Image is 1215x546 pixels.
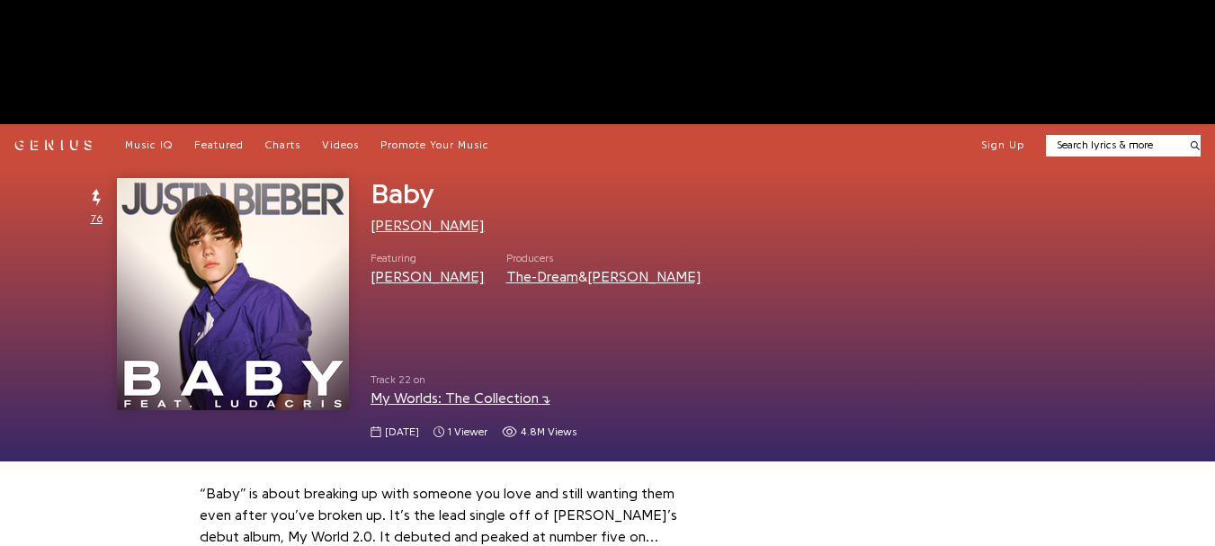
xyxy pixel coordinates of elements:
[380,139,489,150] span: Promote Your Music
[587,270,701,284] a: [PERSON_NAME]
[371,251,485,266] span: Featuring
[194,139,244,153] a: Featured
[371,180,434,209] span: Baby
[125,139,173,153] a: Music IQ
[506,251,701,266] span: Producers
[433,425,487,440] span: 1 viewer
[125,139,173,150] span: Music IQ
[371,391,550,406] a: My Worlds: The Collection
[322,139,359,153] a: Videos
[448,425,487,440] span: 1 viewer
[371,372,718,388] span: Track 22 on
[1046,138,1180,153] input: Search lyrics & more
[117,178,349,410] img: Cover art for Baby by Justin Bieber
[981,139,1024,153] button: Sign Up
[322,139,359,150] span: Videos
[506,267,701,288] div: &
[91,211,103,227] span: 76
[506,270,578,284] a: The-Dream
[521,425,576,440] span: 4.8M views
[380,139,489,153] a: Promote Your Music
[265,139,300,150] span: Charts
[385,425,419,440] span: [DATE]
[194,139,244,150] span: Featured
[371,219,485,233] a: [PERSON_NAME]
[265,139,300,153] a: Charts
[371,270,485,284] a: [PERSON_NAME]
[502,425,576,440] span: 4,798,228 views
